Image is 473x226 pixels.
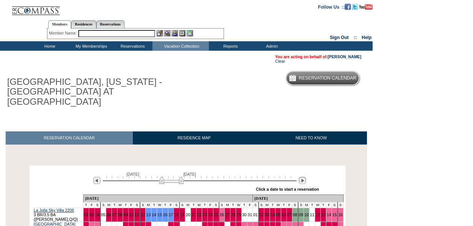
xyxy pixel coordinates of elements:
[202,202,208,208] td: T
[225,212,230,217] a: 27
[315,212,320,217] a: 12
[275,202,281,208] td: W
[186,212,190,217] a: 20
[242,202,247,208] td: T
[275,54,361,59] span: You are acting on behalf of:
[100,202,106,208] td: S
[89,202,94,208] td: F
[183,172,196,176] span: [DATE]
[293,212,297,217] a: 08
[168,202,173,208] td: F
[34,208,74,212] a: La Jolla Sky Villa 2206
[33,208,84,222] td: 3 BR/3.5 BA ([PERSON_NAME],Q/Q)
[252,202,258,208] td: S
[174,212,179,217] a: 18
[151,202,157,208] td: T
[140,202,146,208] td: S
[345,4,351,10] img: Become our fan on Facebook
[318,4,345,10] td: Follow Us ::
[326,202,332,208] td: F
[310,212,314,217] a: 11
[270,212,275,217] a: 04
[299,76,356,81] h5: Reservation Calendar
[236,212,241,217] a: 29
[28,41,70,51] td: Home
[173,202,179,208] td: S
[230,202,236,208] td: T
[213,202,219,208] td: S
[352,4,358,10] img: Follow us on Twitter
[49,30,78,36] div: Member Name:
[247,202,252,208] td: F
[6,75,174,108] h1: [GEOGRAPHIC_DATA], [US_STATE] - [GEOGRAPHIC_DATA] AT [GEOGRAPHIC_DATA]
[259,212,264,217] a: 02
[117,202,123,208] td: W
[157,30,163,36] img: b_edit.gif
[208,212,213,217] a: 24
[352,4,358,9] a: Follow us on Twitter
[180,212,185,217] a: 19
[179,202,185,208] td: S
[292,202,298,208] td: S
[264,202,270,208] td: M
[328,54,361,59] a: [PERSON_NAME]
[152,212,156,217] a: 14
[332,202,337,208] td: S
[169,212,173,217] a: 17
[202,212,207,217] a: 23
[93,177,100,184] img: Previous
[187,30,193,36] img: b_calculator.gif
[163,212,167,217] a: 16
[141,212,145,217] a: 12
[225,202,230,208] td: M
[197,212,201,217] a: 22
[157,212,162,217] a: 15
[362,35,371,40] a: Help
[299,177,306,184] img: Next
[299,212,303,217] a: 09
[157,202,163,208] td: W
[345,4,351,9] a: Become our fan on Facebook
[129,212,134,217] a: 10
[286,202,292,208] td: F
[359,4,373,10] img: Subscribe to our YouTube Channel
[146,212,151,217] a: 13
[90,212,94,217] a: 03
[275,59,285,63] a: Clear
[338,212,343,217] a: 16
[172,30,178,36] img: Impersonate
[298,202,304,208] td: S
[146,202,151,208] td: M
[191,212,196,217] a: 21
[106,202,112,208] td: M
[185,202,191,208] td: M
[128,202,134,208] td: F
[219,202,225,208] td: S
[276,212,280,217] a: 05
[281,202,287,208] td: T
[255,131,367,145] a: NEED TO KNOW
[304,202,309,208] td: M
[214,212,218,217] a: 25
[242,212,246,217] a: 30
[321,202,326,208] td: T
[135,212,139,217] a: 11
[126,172,139,176] span: [DATE]
[252,195,343,202] td: [DATE]
[112,202,117,208] td: T
[265,212,269,217] a: 03
[101,212,106,217] a: 05
[134,202,140,208] td: S
[191,202,196,208] td: T
[207,202,213,208] td: F
[48,20,71,29] a: Members
[281,212,286,217] a: 06
[253,212,258,217] a: 01
[164,30,170,36] img: View
[6,131,133,145] a: RESERVATION CALENDAR
[133,131,256,145] a: RESIDENCE MAP
[231,212,235,217] a: 28
[84,212,88,217] a: 02
[270,202,275,208] td: T
[152,41,209,51] td: Vacation Collection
